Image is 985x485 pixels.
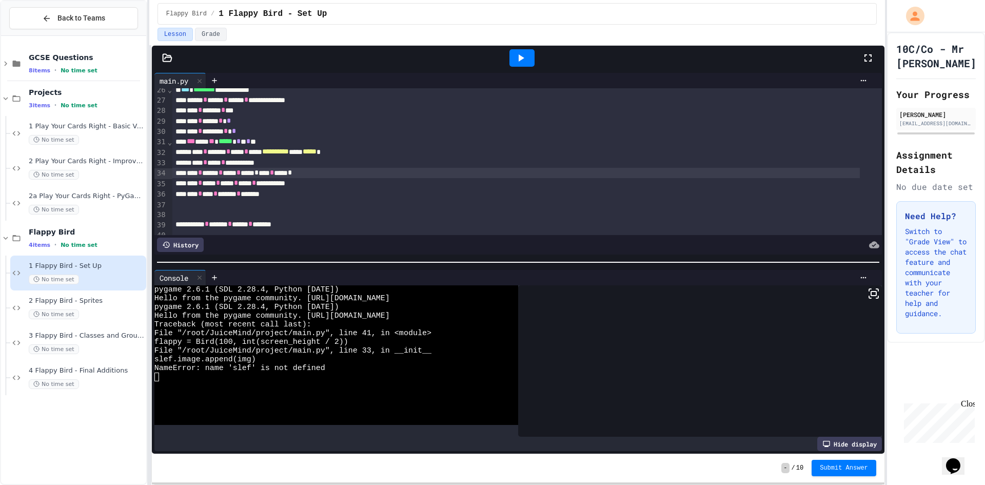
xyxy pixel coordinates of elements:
span: • [54,241,56,249]
div: History [157,238,204,252]
span: 2 Flappy Bird - Sprites [29,297,144,305]
span: No time set [29,344,79,354]
span: No time set [29,205,79,215]
span: • [54,66,56,74]
div: Console [154,273,193,283]
span: - [781,463,789,473]
span: 3 items [29,102,50,109]
span: 4 Flappy Bird - Final Additions [29,366,144,375]
span: / [211,10,214,18]
div: [EMAIL_ADDRESS][DOMAIN_NAME] [899,120,973,127]
span: slef.image.append(img) [154,355,256,364]
div: main.py [154,73,206,88]
span: No time set [61,102,97,109]
div: 27 [154,95,167,106]
h2: Your Progress [896,87,976,102]
span: Submit Answer [820,464,868,472]
div: 40 [154,230,167,241]
span: 10 [796,464,803,472]
div: 36 [154,189,167,200]
div: 29 [154,117,167,127]
span: Back to Teams [57,13,105,24]
div: main.py [154,75,193,86]
span: Flappy Bird [166,10,207,18]
div: 30 [154,127,167,137]
p: Switch to "Grade View" to access the chat feature and communicate with your teacher for help and ... [905,226,967,319]
span: Fold line [167,86,172,94]
span: No time set [29,275,79,284]
div: 26 [154,85,167,95]
span: / [792,464,795,472]
span: 1 Flappy Bird - Set Up [29,262,144,270]
span: File "/root/JuiceMind/project/main.py", line 41, in <module> [154,329,431,338]
div: 28 [154,106,167,116]
iframe: chat widget [900,399,975,443]
div: 33 [154,158,167,168]
span: 2a Play Your Cards Right - PyGame [29,192,144,201]
h1: 10C/Co - Mr [PERSON_NAME] [896,42,976,70]
span: NameError: name 'slef' is not defined [154,364,325,373]
button: Submit Answer [812,460,876,476]
div: Hide display [817,437,882,451]
div: My Account [895,4,927,28]
div: Chat with us now!Close [4,4,71,65]
button: Grade [195,28,227,41]
span: 1 Play Your Cards Right - Basic Version [29,122,144,131]
span: 1 Flappy Bird - Set Up [219,8,327,20]
span: 4 items [29,242,50,248]
h3: Need Help? [905,210,967,222]
span: No time set [29,379,79,389]
span: No time set [61,242,97,248]
h2: Assignment Details [896,148,976,177]
div: No due date set [896,181,976,193]
div: 35 [154,179,167,189]
span: • [54,101,56,109]
span: GCSE Questions [29,53,144,62]
div: [PERSON_NAME] [899,110,973,119]
div: 32 [154,148,167,158]
span: 2 Play Your Cards Right - Improved [29,157,144,166]
span: No time set [29,309,79,319]
span: 8 items [29,67,50,74]
span: Fold line [167,138,172,146]
span: Traceback (most recent call last): [154,320,311,329]
span: flappy = Bird(100, int(screen_height / 2)) [154,338,348,346]
iframe: chat widget [942,444,975,475]
div: Console [154,270,206,285]
div: 34 [154,168,167,179]
span: Hello from the pygame community. [URL][DOMAIN_NAME] [154,312,390,320]
span: 3 Flappy Bird - Classes and Groups [29,332,144,340]
div: 38 [154,210,167,220]
span: No time set [61,67,97,74]
span: File "/root/JuiceMind/project/main.py", line 33, in __init__ [154,346,431,355]
span: Projects [29,88,144,97]
span: No time set [29,135,79,145]
button: Lesson [157,28,193,41]
span: pygame 2.6.1 (SDL 2.28.4, Python [DATE]) [154,303,339,312]
div: 39 [154,220,167,230]
span: Hello from the pygame community. [URL][DOMAIN_NAME] [154,294,390,303]
span: Flappy Bird [29,227,144,237]
span: No time set [29,170,79,180]
button: Back to Teams [9,7,138,29]
span: pygame 2.6.1 (SDL 2.28.4, Python [DATE]) [154,285,339,294]
div: 37 [154,200,167,210]
div: 31 [154,137,167,147]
